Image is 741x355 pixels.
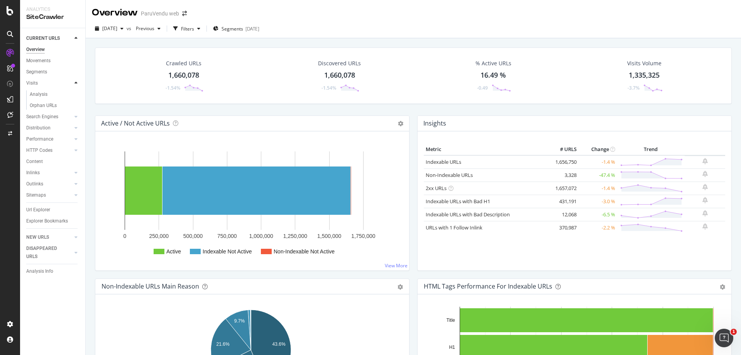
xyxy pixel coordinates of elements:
[579,144,617,155] th: Change
[166,248,181,255] text: Active
[168,70,199,80] div: 1,660,078
[26,180,43,188] div: Outlinks
[579,221,617,234] td: -2.2 %
[210,22,262,35] button: Segments[DATE]
[398,121,403,126] i: Options
[548,208,579,221] td: 12,068
[26,233,49,241] div: NEW URLS
[318,59,361,67] div: Discovered URLs
[26,233,72,241] a: NEW URLS
[149,233,169,239] text: 250,000
[234,318,245,324] text: 9.7%
[26,68,47,76] div: Segments
[26,34,72,42] a: CURRENT URLS
[26,57,80,65] a: Movements
[102,282,199,290] div: Non-Indexable URLs Main Reason
[477,85,488,91] div: -0.49
[217,341,230,347] text: 21.6%
[731,329,737,335] span: 1
[182,11,187,16] div: arrow-right-arrow-left
[398,284,403,290] div: gear
[26,245,65,261] div: DISAPPEARED URLS
[424,282,552,290] div: HTML Tags Performance for Indexable URLs
[702,197,708,203] div: bell-plus
[702,171,708,177] div: bell-plus
[579,195,617,208] td: -3.0 %
[548,182,579,195] td: 1,657,072
[702,223,708,229] div: bell-plus
[426,158,461,165] a: Indexable URLs
[26,79,72,87] a: Visits
[26,68,80,76] a: Segments
[26,267,80,275] a: Analysis Info
[170,22,203,35] button: Filters
[245,25,259,32] div: [DATE]
[30,102,57,110] div: Orphan URLs
[548,168,579,182] td: 3,328
[548,195,579,208] td: 431,191
[426,172,473,178] a: Non-Indexable URLs
[26,13,79,22] div: SiteCrawler
[26,135,72,143] a: Performance
[26,46,80,54] a: Overview
[181,25,194,32] div: Filters
[26,79,38,87] div: Visits
[702,184,708,190] div: bell-plus
[26,169,72,177] a: Inlinks
[30,102,80,110] a: Orphan URLs
[102,25,117,32] span: 2025 Aug. 15th
[283,233,307,239] text: 1,250,000
[720,284,725,290] div: gear
[548,155,579,169] td: 1,656,750
[26,113,58,121] div: Search Engines
[127,25,133,32] span: vs
[426,224,482,231] a: URLs with 1 Follow Inlink
[548,221,579,234] td: 370,987
[26,146,52,155] div: HTTP Codes
[702,210,708,216] div: bell-plus
[92,6,138,19] div: Overview
[385,262,408,269] a: View More
[579,155,617,169] td: -1.4 %
[627,59,661,67] div: Visits Volume
[26,180,72,188] a: Outlinks
[321,85,336,91] div: -1.54%
[317,233,341,239] text: 1,500,000
[166,85,180,91] div: -1.54%
[617,144,685,155] th: Trend
[423,118,446,129] h4: Insights
[475,59,511,67] div: % Active URLs
[447,318,455,323] text: Title
[102,144,400,264] svg: A chart.
[26,217,80,225] a: Explorer Bookmarks
[133,22,164,35] button: Previous
[92,22,127,35] button: [DATE]
[274,248,335,255] text: Non-Indexable Not Active
[26,158,43,166] div: Content
[579,168,617,182] td: -47.4 %
[26,217,68,225] div: Explorer Bookmarks
[480,70,506,80] div: 16.49 %
[272,341,286,347] text: 43.6%
[26,113,72,121] a: Search Engines
[351,233,375,239] text: 1,750,000
[424,144,548,155] th: Metric
[702,158,708,164] div: bell-plus
[30,90,80,99] a: Analysis
[26,124,72,132] a: Distribution
[548,144,579,155] th: # URLS
[579,182,617,195] td: -1.4 %
[26,146,72,155] a: HTTP Codes
[249,233,273,239] text: 1,000,000
[183,233,203,239] text: 500,000
[426,185,447,192] a: 2xx URLs
[26,206,50,214] div: Url Explorer
[26,267,53,275] div: Analysis Info
[26,57,51,65] div: Movements
[26,191,72,199] a: Sitemaps
[26,169,40,177] div: Inlinks
[133,25,154,32] span: Previous
[449,345,455,350] text: H1
[26,46,45,54] div: Overview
